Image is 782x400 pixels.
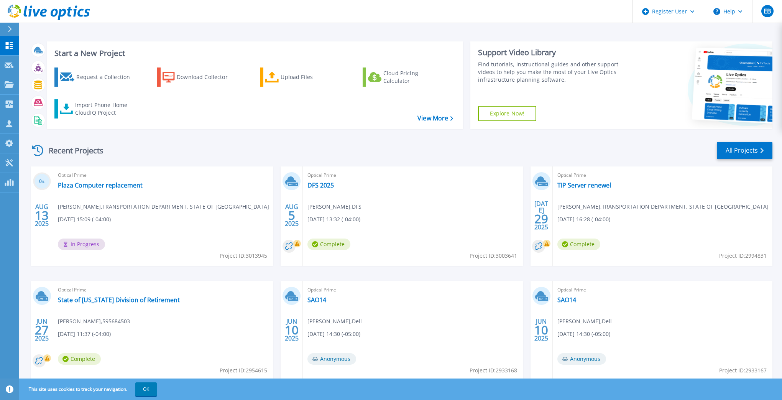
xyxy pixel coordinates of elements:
span: [PERSON_NAME] , TRANSPORTATION DEPARTMENT, STATE OF [GEOGRAPHIC_DATA] [58,202,269,211]
div: Request a Collection [76,69,138,85]
a: Request a Collection [54,67,140,87]
span: Project ID: 2954615 [220,366,267,375]
span: [PERSON_NAME] , TRANSPORTATION DEPARTMENT, STATE OF [GEOGRAPHIC_DATA] [557,202,769,211]
span: Optical Prime [58,171,268,179]
span: [PERSON_NAME] , DFS [307,202,361,211]
span: [PERSON_NAME] , Dell [307,317,362,326]
span: This site uses cookies to track your navigation. [21,382,157,396]
div: Import Phone Home CloudIQ Project [75,101,135,117]
span: [DATE] 15:09 (-04:00) [58,215,111,224]
h3: 0 [33,177,51,186]
a: State of [US_STATE] Division of Retirement [58,296,180,304]
span: [PERSON_NAME] , 595684503 [58,317,130,326]
div: JUN 2025 [34,316,49,344]
span: 10 [534,327,548,333]
div: AUG 2025 [34,201,49,229]
span: Project ID: 2933167 [719,366,767,375]
span: 13 [35,212,49,219]
div: Support Video Library [478,48,632,58]
h3: Start a New Project [54,49,453,58]
span: 5 [288,212,295,219]
span: Complete [307,239,350,250]
span: 10 [285,327,299,333]
a: Cloud Pricing Calculator [363,67,448,87]
span: [DATE] 16:28 (-04:00) [557,215,610,224]
span: 27 [35,327,49,333]
span: Optical Prime [557,171,768,179]
span: Project ID: 3013945 [220,252,267,260]
div: JUN 2025 [534,316,549,344]
a: Explore Now! [478,106,536,121]
button: OK [135,382,157,396]
span: Project ID: 2933168 [470,366,517,375]
span: [DATE] 14:30 (-05:00) [557,330,610,338]
div: Find tutorials, instructional guides and other support videos to help you make the most of your L... [478,61,632,84]
span: Project ID: 3003641 [470,252,517,260]
a: SAO14 [557,296,576,304]
a: TIP Server renewel [557,181,611,189]
span: EB [764,8,771,14]
span: Project ID: 2994831 [719,252,767,260]
div: JUN 2025 [284,316,299,344]
a: All Projects [717,142,772,159]
span: [DATE] 11:37 (-04:00) [58,330,111,338]
div: AUG 2025 [284,201,299,229]
span: Complete [557,239,600,250]
div: Upload Files [281,69,342,85]
span: Optical Prime [58,286,268,294]
span: [PERSON_NAME] , Dell [557,317,612,326]
a: View More [417,115,453,122]
span: In Progress [58,239,105,250]
a: Download Collector [157,67,243,87]
span: % [42,179,44,184]
div: [DATE] 2025 [534,201,549,229]
span: Optical Prime [307,286,518,294]
a: SAO14 [307,296,326,304]
span: [DATE] 13:32 (-04:00) [307,215,360,224]
div: Cloud Pricing Calculator [383,69,445,85]
div: Download Collector [177,69,238,85]
span: Optical Prime [307,171,518,179]
span: [DATE] 14:30 (-05:00) [307,330,360,338]
span: 29 [534,216,548,222]
span: Anonymous [307,353,356,365]
span: Complete [58,353,101,365]
span: Optical Prime [557,286,768,294]
a: DFS 2025 [307,181,334,189]
a: Plaza Computer replacement [58,181,143,189]
a: Upload Files [260,67,345,87]
div: Recent Projects [30,141,114,160]
span: Anonymous [557,353,606,365]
